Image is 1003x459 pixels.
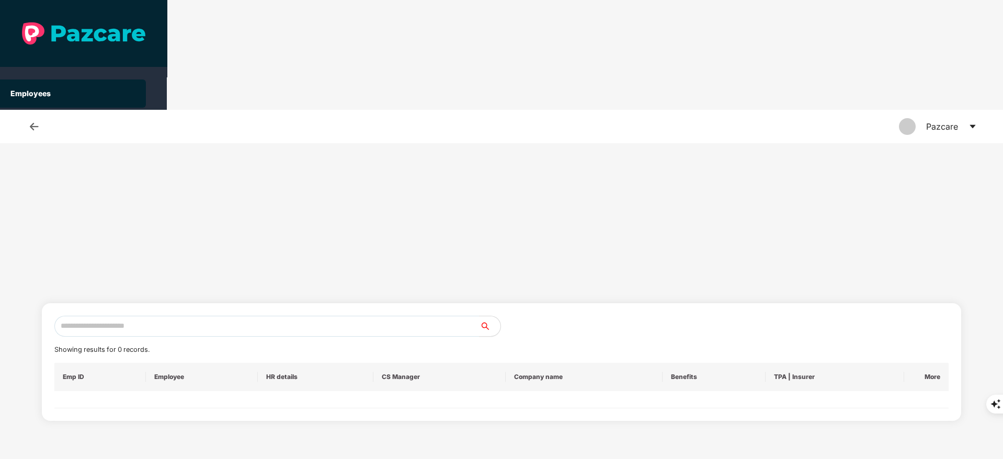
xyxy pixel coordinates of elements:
th: HR details [258,363,373,391]
th: Emp ID [54,363,146,391]
th: TPA | Insurer [766,363,904,391]
div: Pazcare [926,110,958,143]
a: Employees [10,89,51,98]
th: Employee [146,363,258,391]
span: caret-down [968,122,977,131]
th: Company name [506,363,663,391]
button: search [479,316,501,337]
th: More [904,363,949,391]
span: search [479,322,500,330]
span: Showing results for 0 records. [54,346,150,353]
th: Benefits [663,363,766,391]
th: CS Manager [373,363,505,391]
